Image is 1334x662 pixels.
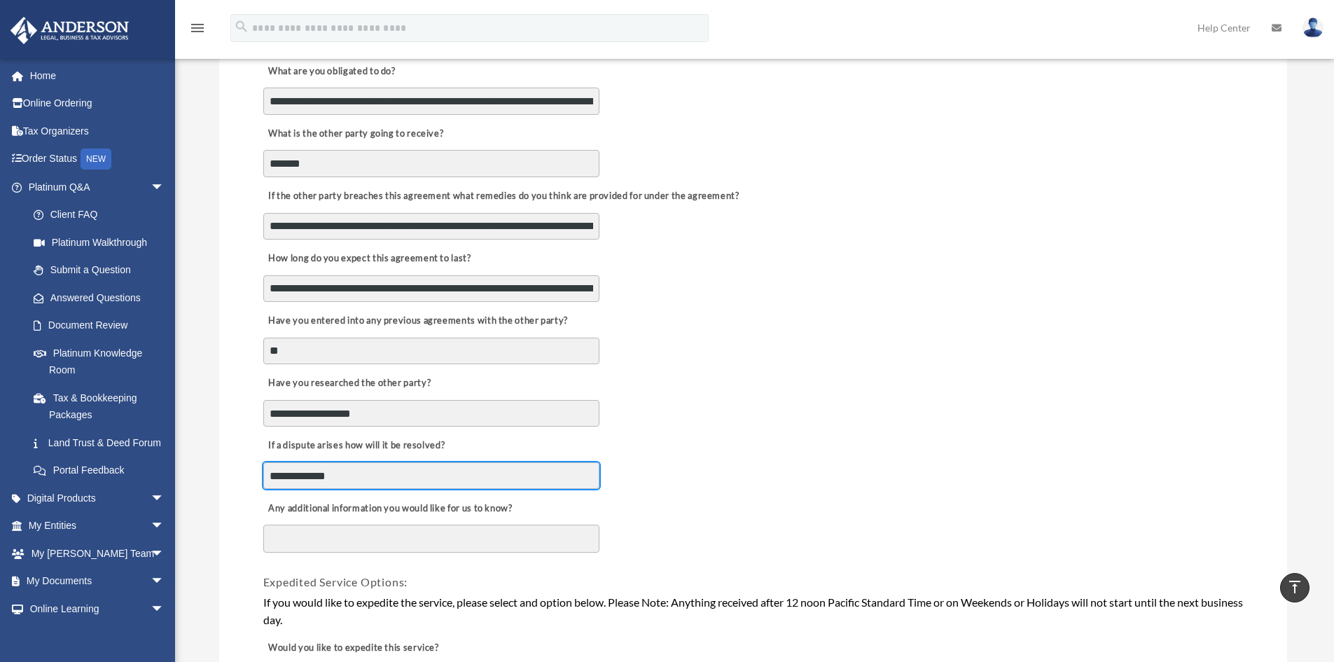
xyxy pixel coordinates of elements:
i: menu [189,20,206,36]
a: My Entitiesarrow_drop_down [10,512,186,540]
a: Home [10,62,186,90]
a: Platinum Walkthrough [20,228,186,256]
label: Have you researched the other party? [263,374,435,394]
div: If you would like to expedite the service, please select and option below. Please Note: Anything ... [263,593,1243,629]
a: My Documentsarrow_drop_down [10,567,186,595]
span: arrow_drop_down [151,539,179,568]
label: Would you like to expedite this service? [263,638,443,658]
a: My [PERSON_NAME] Teamarrow_drop_down [10,539,186,567]
img: User Pic [1302,18,1323,38]
a: Online Learningarrow_drop_down [10,595,186,623]
label: Any additional information you would like for us to know? [263,499,516,518]
div: NEW [81,149,111,170]
a: Answered Questions [20,284,186,312]
a: Client FAQ [20,201,186,229]
a: Online Ordering [10,90,186,118]
span: arrow_drop_down [151,512,179,541]
span: Expedited Service Options: [263,575,408,588]
a: Platinum Knowledge Room [20,339,186,384]
label: Have you entered into any previous agreements with the other party? [263,312,572,331]
a: vertical_align_top [1280,573,1309,602]
a: Document Review [20,312,179,340]
a: Digital Productsarrow_drop_down [10,484,186,512]
label: If a dispute arises how will it be resolved? [263,436,449,456]
a: Tax Organizers [10,117,186,145]
span: arrow_drop_down [151,484,179,513]
label: What are you obligated to do? [263,62,403,81]
span: arrow_drop_down [151,595,179,623]
label: How long do you expect this agreement to last? [263,249,475,269]
a: Submit a Question [20,256,186,284]
label: What is the other party going to receive? [263,124,447,144]
a: Tax & Bookkeeping Packages [20,384,186,429]
a: Land Trust & Deed Forum [20,429,186,457]
i: vertical_align_top [1286,579,1303,595]
img: Anderson Advisors Platinum Portal [6,17,133,44]
a: Portal Feedback [20,457,186,485]
a: Order StatusNEW [10,145,186,174]
label: If the other party breaches this agreement what remedies do you think are provided for under the ... [263,186,743,206]
span: arrow_drop_down [151,567,179,596]
span: arrow_drop_down [151,173,179,202]
a: menu [189,25,206,36]
a: Platinum Q&Aarrow_drop_down [10,173,186,201]
i: search [234,19,249,34]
